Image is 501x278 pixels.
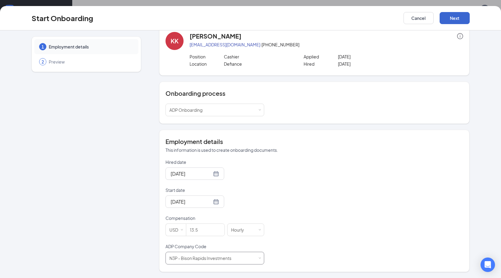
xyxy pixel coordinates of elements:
[190,42,463,48] p: · [PHONE_NUMBER]
[338,61,406,67] p: [DATE]
[171,198,212,205] input: Sep 2, 2025
[171,37,178,45] div: KK
[42,44,44,50] span: 1
[440,12,470,24] button: Next
[190,42,260,47] a: [EMAIL_ADDRESS][DOMAIN_NAME]
[165,137,463,146] h4: Employment details
[171,170,212,177] input: Aug 26, 2025
[165,187,264,193] p: Start date
[231,224,248,236] div: Hourly
[190,61,224,67] p: Location
[169,104,207,116] div: [object Object]
[304,61,338,67] p: Hired
[32,13,93,23] h3: Start Onboarding
[165,243,264,249] p: ADP Company Code
[186,224,224,236] input: Amount
[457,33,463,39] span: info-circle
[224,61,292,67] p: Defiance
[338,54,406,60] p: [DATE]
[190,54,224,60] p: Position
[169,107,203,113] span: ADP Onboarding
[165,147,463,153] p: This information is used to create onboarding documents.
[404,12,434,24] button: Cancel
[304,54,338,60] p: Applied
[224,54,292,60] p: Cashier
[165,159,264,165] p: Hired date
[169,224,182,236] div: USD
[481,258,495,272] div: Open Intercom Messenger
[165,89,463,98] h4: Onboarding process
[49,44,132,50] span: Employment details
[49,59,132,65] span: Preview
[165,215,264,221] p: Compensation
[42,59,44,65] span: 2
[169,252,236,264] div: N3P - Bison Rapids Investments
[190,32,241,40] h4: [PERSON_NAME]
